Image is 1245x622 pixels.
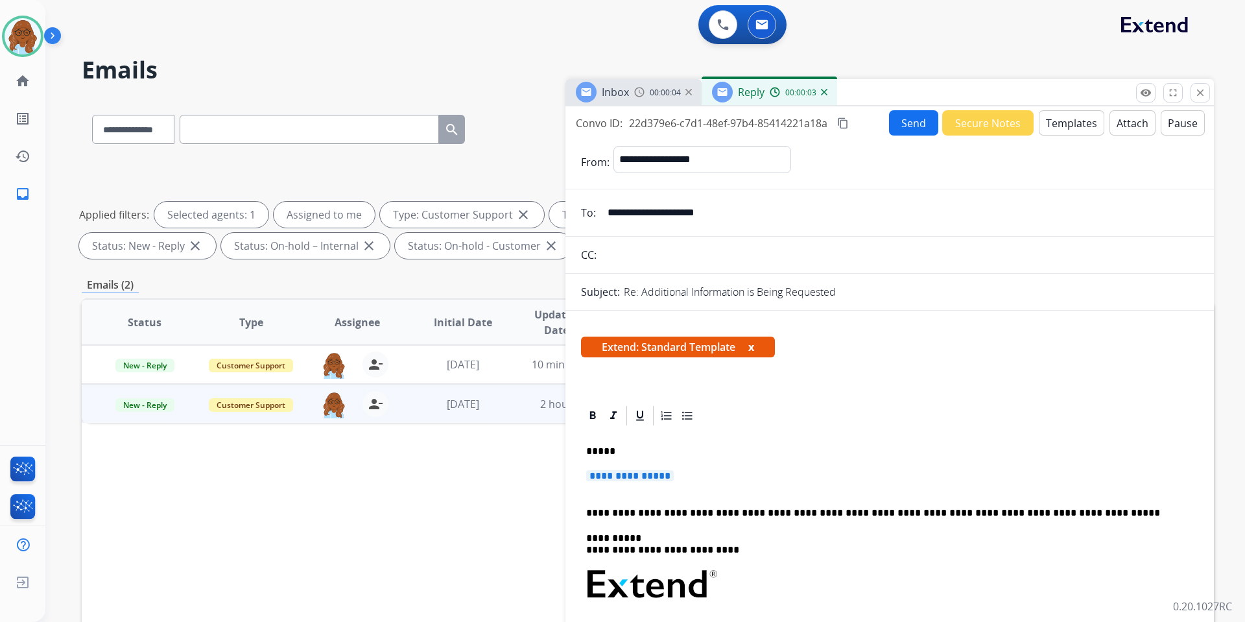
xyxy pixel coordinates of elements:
span: 10 minutes ago [532,357,607,372]
mat-icon: fullscreen [1167,87,1179,99]
p: CC: [581,247,597,263]
span: Type [239,315,263,330]
span: 22d379e6-c7d1-48ef-97b4-85414221a18a [629,116,827,130]
p: 0.20.1027RC [1173,599,1232,614]
div: Bold [583,406,602,425]
img: avatar [5,18,41,54]
span: Updated Date [527,307,586,338]
button: Pause [1161,110,1205,136]
mat-icon: close [187,238,203,254]
span: Extend: Standard Template [581,337,775,357]
mat-icon: list_alt [15,111,30,126]
mat-icon: close [516,207,531,222]
p: Emails (2) [82,277,139,293]
div: Type: Shipping Protection [549,202,719,228]
span: New - Reply [115,359,174,372]
mat-icon: history [15,149,30,164]
mat-icon: content_copy [837,117,849,129]
div: Status: On-hold – Internal [221,233,390,259]
span: Inbox [602,85,629,99]
span: New - Reply [115,398,174,412]
mat-icon: person_remove [368,357,383,372]
span: 2 hours ago [540,397,599,411]
span: Reply [738,85,765,99]
p: Re: Additional Information is Being Requested [624,284,836,300]
button: Templates [1039,110,1104,136]
span: Assignee [335,315,380,330]
span: 00:00:04 [650,88,681,98]
p: Convo ID: [576,115,622,131]
mat-icon: close [543,238,559,254]
span: Initial Date [434,315,492,330]
button: x [748,339,754,355]
div: Italic [604,406,623,425]
div: Type: Customer Support [380,202,544,228]
mat-icon: person_remove [368,396,383,412]
img: agent-avatar [321,391,347,418]
h2: Emails [82,57,1214,83]
span: [DATE] [447,397,479,411]
mat-icon: search [444,122,460,138]
mat-icon: close [1194,87,1206,99]
p: From: [581,154,610,170]
p: Subject: [581,284,620,300]
span: [DATE] [447,357,479,372]
button: Send [889,110,938,136]
p: To: [581,205,596,221]
span: Customer Support [209,398,293,412]
mat-icon: inbox [15,186,30,202]
div: Status: New - Reply [79,233,216,259]
div: Underline [630,406,650,425]
mat-icon: home [15,73,30,89]
mat-icon: close [361,238,377,254]
span: Customer Support [209,359,293,372]
p: Applied filters: [79,207,149,222]
div: Bullet List [678,406,697,425]
img: agent-avatar [321,352,347,379]
button: Attach [1109,110,1156,136]
div: Assigned to me [274,202,375,228]
span: Status [128,315,161,330]
div: Selected agents: 1 [154,202,268,228]
span: 00:00:03 [785,88,816,98]
div: Ordered List [657,406,676,425]
button: Secure Notes [942,110,1034,136]
div: Status: On-hold - Customer [395,233,572,259]
mat-icon: remove_red_eye [1140,87,1152,99]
